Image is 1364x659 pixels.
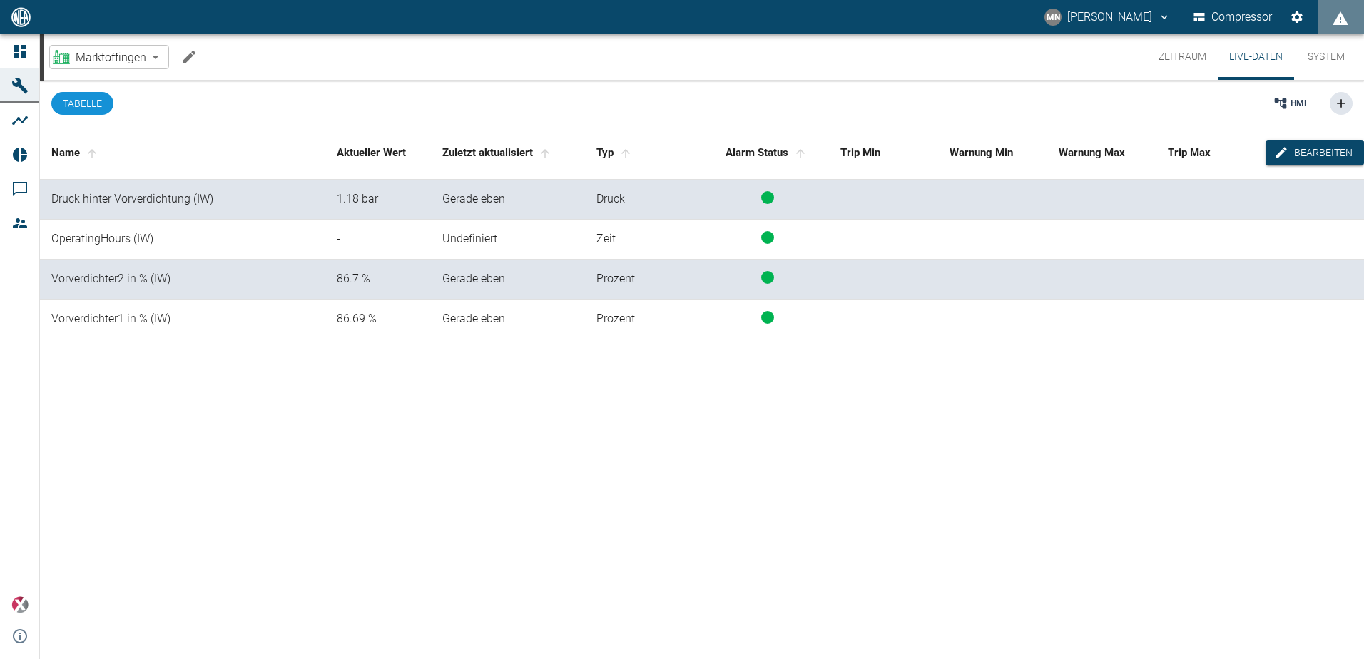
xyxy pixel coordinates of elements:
[1147,34,1218,80] button: Zeitraum
[442,191,574,208] div: 17.9.2025, 17:34:06
[536,147,554,160] span: sort-time
[40,260,325,300] td: Vorverdichter2 in % (IW)
[40,300,325,339] td: Vorverdichter1 in % (IW)
[1291,97,1307,110] span: HMI
[76,49,146,66] span: Marktoffingen
[175,43,203,71] button: Machine bearbeiten
[40,126,325,180] th: Name
[11,596,29,613] img: Xplore Logo
[1191,4,1276,30] button: Compressor
[938,126,1047,180] th: Warnung Min
[616,147,635,160] span: sort-type
[706,126,829,180] th: Alarm Status
[1284,4,1310,30] button: Einstellungen
[761,231,774,244] span: status-running
[585,260,706,300] td: Prozent
[431,126,586,180] th: Zuletzt aktualisiert
[761,271,774,284] span: status-running
[337,311,419,327] div: 86.694336 %
[325,126,431,180] th: Aktueller Wert
[761,191,774,204] span: status-running
[1266,140,1364,166] button: edit-alarms
[761,311,774,324] span: status-running
[431,220,586,260] td: Undefiniert
[40,180,325,220] td: Druck hinter Vorverdichtung (IW)
[40,220,325,260] td: OperatingHours (IW)
[1044,9,1062,26] div: MN
[585,220,706,260] td: Zeit
[442,271,574,287] div: 17.9.2025, 17:34:06
[585,180,706,220] td: Druck
[1047,126,1156,180] th: Warnung Max
[337,231,419,247] div: -
[442,311,574,327] div: 17.9.2025, 17:34:06
[83,147,101,160] span: sort-name
[791,147,810,160] span: sort-status
[337,191,419,208] div: 1.181713 bar
[1156,126,1266,180] th: Trip Max
[585,300,706,339] td: Prozent
[1042,4,1173,30] button: neumann@arcanum-energy.de
[1294,34,1358,80] button: System
[337,271,419,287] div: 86.70044 %
[10,7,32,26] img: logo
[51,92,113,115] button: Tabelle
[585,126,706,180] th: Typ
[829,126,938,180] th: Trip Min
[1218,34,1294,80] button: Live-Daten
[53,48,146,66] a: Marktoffingen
